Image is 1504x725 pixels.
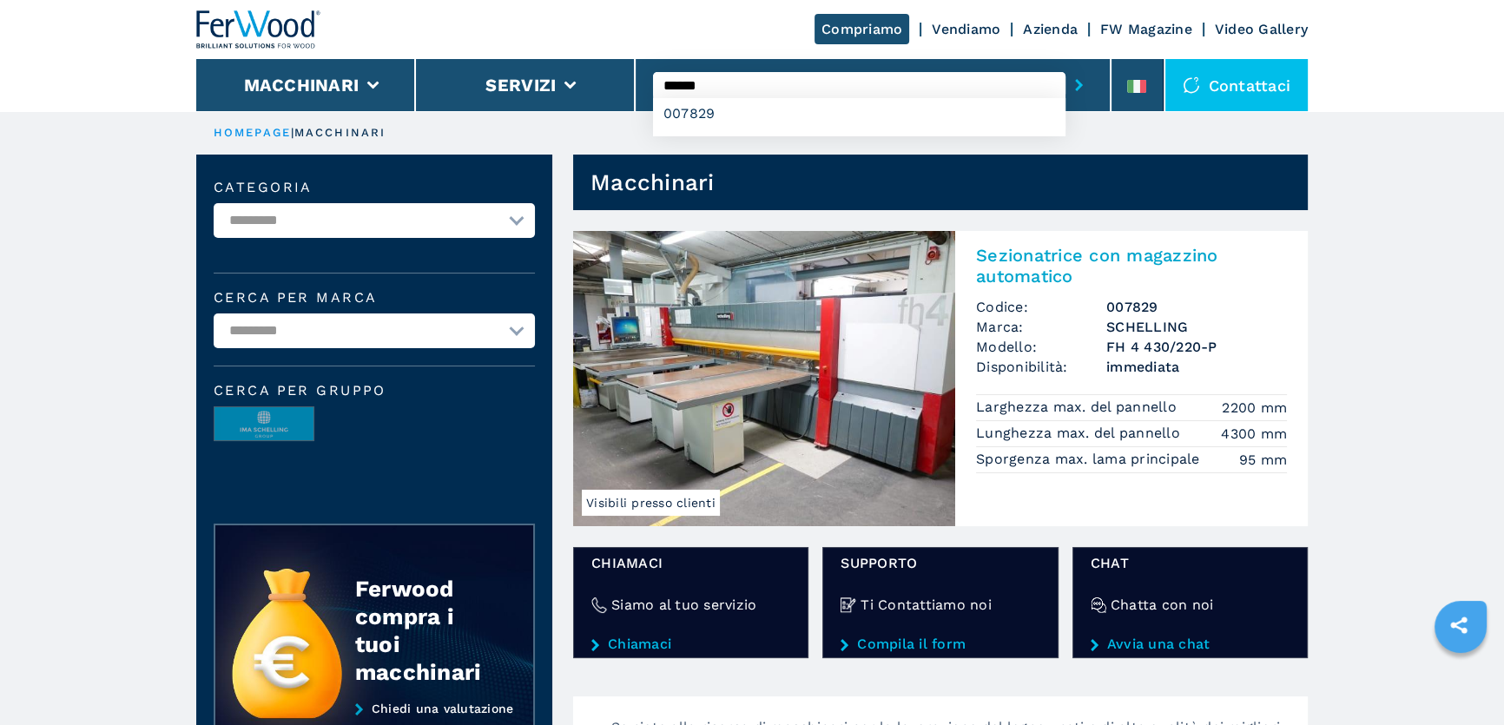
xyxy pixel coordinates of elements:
button: Servizi [485,75,556,96]
img: Ti Contattiamo noi [841,597,856,613]
h3: SCHELLING [1106,317,1287,337]
button: Macchinari [244,75,360,96]
h2: Sezionatrice con magazzino automatico [976,245,1287,287]
img: Sezionatrice con magazzino automatico SCHELLING FH 4 430/220-P [573,231,955,526]
h4: Siamo al tuo servizio [611,595,756,615]
a: sharethis [1437,603,1481,647]
a: Vendiamo [932,21,1000,37]
span: Supporto [841,553,1039,573]
a: Avvia una chat [1091,636,1290,652]
h4: Chatta con noi [1111,595,1214,615]
p: macchinari [294,125,386,141]
span: Modello: [976,337,1106,357]
a: Sezionatrice con magazzino automatico SCHELLING FH 4 430/220-PVisibili presso clientiSezionatrice... [573,231,1308,526]
img: image [214,407,313,442]
a: Compila il form [841,636,1039,652]
span: Chiamaci [591,553,790,573]
label: Cerca per marca [214,291,535,305]
span: Disponibilità: [976,357,1106,377]
span: | [291,126,294,139]
a: Compriamo [815,14,909,44]
p: Larghezza max. del pannello [976,398,1181,417]
span: Marca: [976,317,1106,337]
span: chat [1091,553,1290,573]
iframe: Chat [1430,647,1491,712]
div: 007829 [653,98,1065,129]
p: Sporgenza max. lama principale [976,450,1204,469]
p: Lunghezza max. del pannello [976,424,1184,443]
div: Ferwood compra i tuoi macchinari [355,575,499,686]
img: Contattaci [1183,76,1200,94]
em: 95 mm [1239,450,1287,470]
label: Categoria [214,181,535,194]
span: immediata [1106,357,1287,377]
h4: Ti Contattiamo noi [861,595,992,615]
img: Ferwood [196,10,321,49]
img: Chatta con noi [1091,597,1106,613]
a: Azienda [1023,21,1078,37]
em: 4300 mm [1221,424,1287,444]
span: Cerca per Gruppo [214,384,535,398]
a: FW Magazine [1100,21,1192,37]
button: submit-button [1065,65,1092,105]
a: Chiamaci [591,636,790,652]
a: HOMEPAGE [214,126,291,139]
h3: 007829 [1106,297,1287,317]
div: Contattaci [1165,59,1309,111]
a: Video Gallery [1215,21,1308,37]
h1: Macchinari [590,168,715,196]
span: Visibili presso clienti [582,490,720,516]
h3: FH 4 430/220-P [1106,337,1287,357]
img: Siamo al tuo servizio [591,597,607,613]
em: 2200 mm [1222,398,1287,418]
span: Codice: [976,297,1106,317]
